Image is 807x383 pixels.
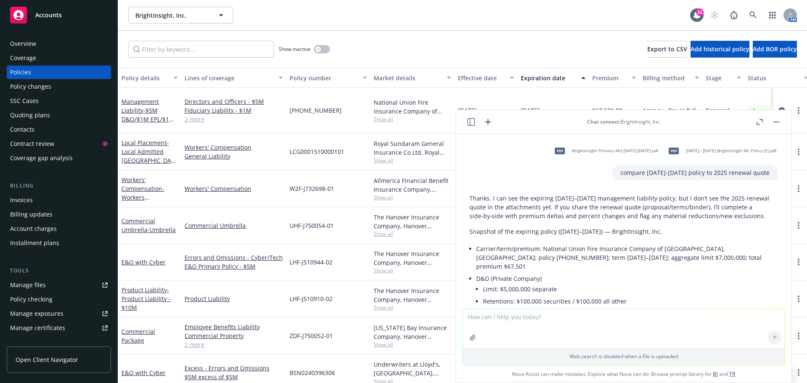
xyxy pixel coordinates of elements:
[643,74,690,82] div: Billing method
[374,157,451,164] span: Show all
[669,148,679,154] span: pdf
[374,323,451,341] div: [US_STATE] Bay Insurance Company, Hanover Insurance Group
[10,293,53,306] div: Policy checking
[751,107,768,114] span: Active
[374,341,451,348] span: Show all
[279,45,311,53] span: Show inactive
[706,106,730,115] span: Renewal
[16,355,78,364] span: Open Client Navigator
[374,286,451,304] div: The Hanover Insurance Company, Hanover Insurance Group
[185,340,283,349] a: 2 more
[374,74,442,82] div: Market details
[121,286,171,312] span: - Product Liability - $10M
[476,243,778,272] li: Carrier/term/premium: National Union Fire Insurance Company of [GEOGRAPHIC_DATA], [GEOGRAPHIC_DAT...
[374,176,451,194] div: Allmerica Financial Benefit Insurance Company, Hanover Insurance Group
[121,217,176,234] a: Commercial Umbrella
[794,367,804,378] a: more
[185,74,274,82] div: Lines of coverage
[696,8,704,16] div: 22
[185,253,283,271] a: Errors and Omissions - Cyber/Tech E&O Primary Policy - $5M
[374,139,451,157] div: Royal Sundaram General Insurance Co Ltd, Royal Sundaram General Insurance Co Ltd, Hanover Insuran...
[290,147,344,156] span: LCG0001510000101
[7,278,111,292] a: Manage files
[185,364,283,381] a: Excess - Errors and Omissions $5M excess of $5M
[10,193,33,207] div: Invoices
[10,321,65,335] div: Manage certificates
[374,194,451,201] span: Show all
[128,7,233,24] button: BrightInsight, Inc.
[7,108,111,122] a: Quoting plans
[286,68,370,88] button: Policy number
[121,139,176,182] span: - Local Admitted [GEOGRAPHIC_DATA] Policies - GL & WC
[10,335,53,349] div: Manage claims
[185,143,283,152] a: Workers' Compensation
[185,294,283,303] a: Product Liability
[10,137,54,151] div: Contract review
[7,37,111,50] a: Overview
[725,7,742,24] a: Report a Bug
[476,272,778,372] li: D&O (Private Company)
[587,118,619,125] span: Chat context
[290,294,332,303] span: LHF-J510910-02
[7,267,111,275] div: Tools
[794,147,804,157] a: more
[748,74,799,82] div: Status
[7,123,111,136] a: Contacts
[290,331,333,340] span: ZDF-J750052-01
[185,106,283,115] a: Fiduciary Liability - $1M
[10,151,73,165] div: Coverage gap analysis
[374,249,451,267] div: The Hanover Insurance Company, Hanover Insurance Group
[7,94,111,108] a: SSC Cases
[764,7,781,24] a: Switch app
[592,106,622,115] span: $67,501.00
[135,11,208,20] span: BrightInsight, Inc.
[10,222,57,235] div: Account charges
[181,68,286,88] button: Lines of coverage
[7,66,111,79] a: Policies
[10,307,63,320] div: Manage exposures
[10,236,59,250] div: Installment plans
[521,106,540,115] span: [DATE]
[713,370,718,378] a: BI
[458,74,505,82] div: Effective date
[121,176,164,210] a: Workers' Compensation
[185,331,283,340] a: Commercial Property
[706,74,732,82] div: Stage
[121,369,166,377] a: E&O with Cyber
[729,370,736,378] a: TR
[7,3,111,27] a: Accounts
[794,220,804,230] a: more
[7,80,111,93] a: Policy changes
[647,41,687,58] button: Export to CSV
[706,7,723,24] a: Start snowing
[589,68,639,88] button: Premium
[7,51,111,65] a: Coverage
[794,294,804,304] a: more
[643,106,696,115] span: Agency - Pay in full
[148,226,176,234] span: - Umbrella
[374,213,451,230] div: The Hanover Insurance Company, Hanover Insurance Group
[10,108,50,122] div: Quoting plans
[663,140,778,161] div: pdf[DATE] - [DATE] Brightinsight ML Policy (5).pdf
[374,267,451,274] span: Show all
[121,139,174,182] a: Local Placement
[185,322,283,331] a: Employee Benefits Liability
[185,221,283,230] a: Commercial Umbrella
[468,353,780,360] p: Web search is disabled when a file is uploaded
[572,148,658,153] span: BrightInsight Primary AIG [DATE]-[DATE].pdf
[374,98,451,116] div: National Union Fire Insurance Company of [GEOGRAPHIC_DATA], [GEOGRAPHIC_DATA], AIG
[686,148,776,153] span: [DATE] - [DATE] Brightinsight ML Policy (5).pdf
[459,365,788,383] span: Nova Assist can make mistakes. Explore what Nova can do: Browse prompt library for and
[7,151,111,165] a: Coverage gap analysis
[290,368,335,377] span: BSN0240396306
[620,168,770,177] p: compare [DATE]-[DATE] policy to 2025 renewal quote
[128,41,274,58] input: Filter by keyword...
[374,360,451,378] div: Underwriters at Lloyd's, [GEOGRAPHIC_DATA], [PERSON_NAME] of London, CFC Underwriting, Amwins
[794,257,804,267] a: more
[691,45,749,53] span: Add historical policy
[290,258,332,267] span: LHF-J510944-02
[290,184,334,193] span: W2F-J732698-01
[7,208,111,221] a: Billing updates
[7,307,111,320] a: Manage exposures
